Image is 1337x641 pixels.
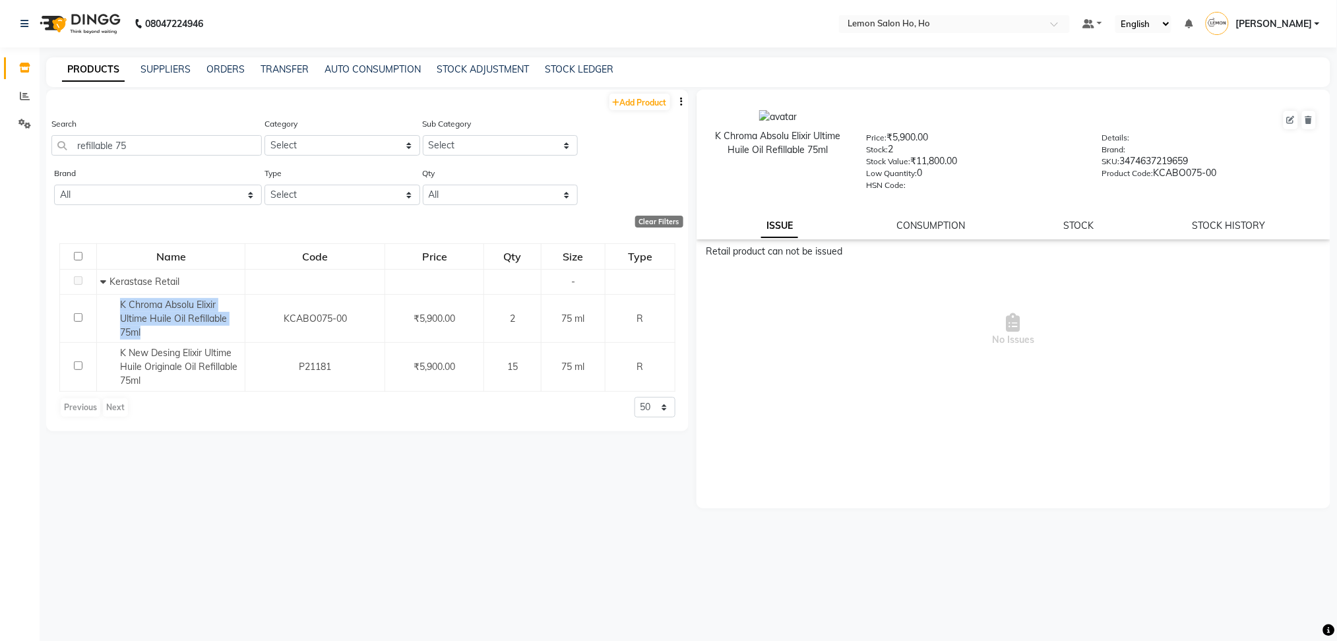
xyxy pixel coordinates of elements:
label: Category [264,118,297,130]
a: AUTO CONSUMPTION [325,63,421,75]
span: R [637,361,643,373]
span: 2 [510,313,515,324]
span: Kerastase Retail [109,276,179,288]
div: KCABO075-00 [1102,166,1317,185]
b: 08047224946 [145,5,203,42]
span: Collapse Row [100,276,109,288]
a: STOCK HISTORY [1192,220,1265,231]
div: Price [386,245,483,268]
div: Clear Filters [635,216,683,228]
span: R [637,313,643,324]
span: ₹5,900.00 [414,361,455,373]
img: logo [34,5,124,42]
span: KCABO075-00 [284,313,347,324]
label: Product Code: [1102,168,1153,179]
img: avatar [759,110,797,124]
label: Sub Category [423,118,472,130]
span: - [571,276,575,288]
label: Stock: [866,144,888,156]
a: STOCK ADJUSTMENT [437,63,529,75]
a: CONSUMPTION [896,220,965,231]
label: Brand [54,168,76,179]
a: ORDERS [206,63,245,75]
label: Qty [423,168,435,179]
label: Low Quantity: [866,168,917,179]
div: 3474637219659 [1102,154,1317,173]
span: No Issues [706,264,1321,396]
span: P21181 [299,361,331,373]
label: Price: [866,132,886,144]
div: K Chroma Absolu Elixir Ultime Huile Oil Refillable 75ml [710,129,847,157]
label: HSN Code: [866,179,906,191]
div: Size [542,245,605,268]
span: 15 [507,361,518,373]
span: ₹5,900.00 [414,313,455,324]
input: Search by product name or code [51,135,262,156]
a: STOCK LEDGER [545,63,613,75]
a: Add Product [609,94,670,110]
a: ISSUE [761,214,798,238]
label: Stock Value: [866,156,910,168]
a: PRODUCTS [62,58,125,82]
span: [PERSON_NAME] [1235,17,1312,31]
div: 2 [866,142,1082,161]
div: Retail product can not be issued [706,245,1321,259]
label: Brand: [1102,144,1125,156]
img: Umang Satra [1206,12,1229,35]
span: K New Desing Elixir Ultime Huile Originale Oil Refillable 75ml [120,347,237,386]
span: 75 ml [562,361,585,373]
label: Type [264,168,282,179]
div: Name [98,245,244,268]
label: SKU: [1102,156,1119,168]
span: 75 ml [562,313,585,324]
div: Type [606,245,673,268]
label: Search [51,118,77,130]
label: Details: [1102,132,1129,144]
div: 0 [866,166,1082,185]
div: Code [246,245,384,268]
span: K Chroma Absolu Elixir Ultime Huile Oil Refillable 75ml [120,299,227,338]
div: ₹11,800.00 [866,154,1082,173]
a: SUPPLIERS [140,63,191,75]
a: STOCK [1063,220,1094,231]
div: ₹5,900.00 [866,131,1082,149]
a: TRANSFER [261,63,309,75]
div: Qty [485,245,540,268]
